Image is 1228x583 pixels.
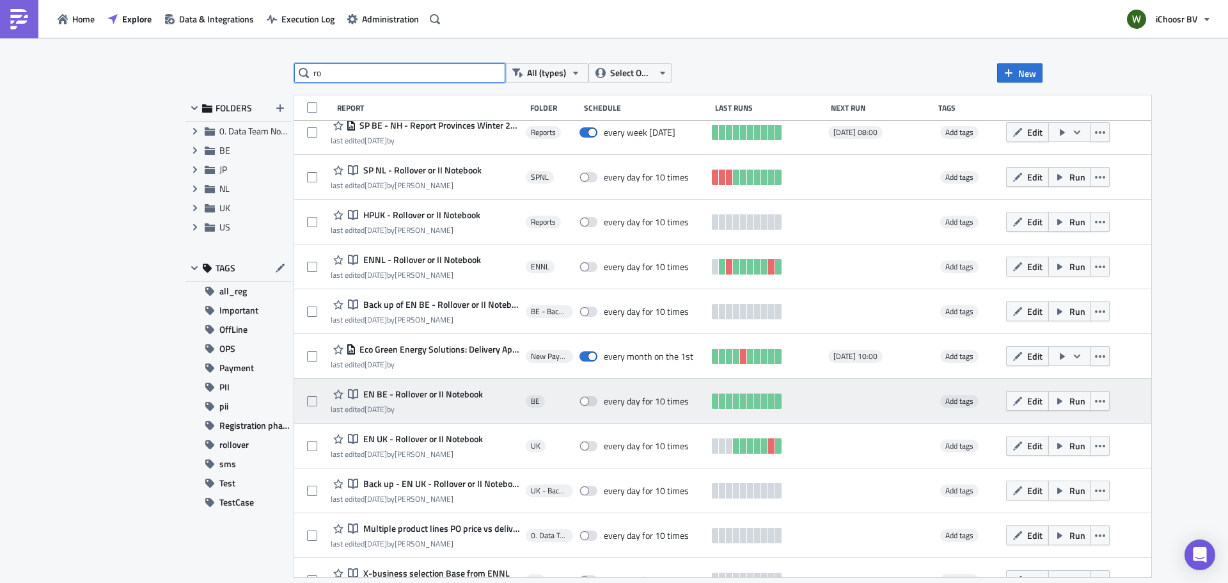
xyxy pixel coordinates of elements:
div: Folder [530,103,577,113]
span: All (types) [527,66,566,80]
span: US [219,220,230,234]
span: SP NL - Rollover or II Notebook [360,164,482,176]
span: Explore [122,12,152,26]
button: Edit [1006,481,1049,500]
button: rollover [185,435,291,454]
span: Add tags [940,395,979,408]
span: rollover [219,435,249,454]
div: every month on the 1st [604,351,693,362]
span: sms [219,454,236,474]
div: last edited by [PERSON_NAME] [331,270,481,280]
span: Add tags [945,350,973,362]
button: Explore [101,9,158,29]
span: Run [1069,305,1085,318]
button: Registration phase [185,416,291,435]
span: UK - Backups [531,486,568,496]
span: Important [219,301,258,320]
span: Data & Integrations [179,12,254,26]
span: Add tags [940,350,979,363]
span: Add tags [945,395,973,407]
span: Home [72,12,95,26]
span: Payment [219,358,254,378]
button: PII [185,378,291,397]
div: last edited by [PERSON_NAME] [331,225,480,235]
span: Edit [1027,170,1043,184]
button: Run [1048,301,1091,321]
span: New Payment Process Reports [531,351,568,362]
div: last edited by [PERSON_NAME] [331,315,519,324]
div: Next Run [831,103,933,113]
time: 2025-02-13T11:13:31Z [365,179,387,191]
div: Tags [938,103,1001,113]
div: Report [337,103,524,113]
div: Open Intercom Messenger [1185,539,1215,570]
span: Add tags [940,126,979,139]
span: X-business selection Base from ENNL [360,568,510,579]
span: Add tags [945,216,973,228]
span: Registration phase [219,416,291,435]
span: Reports [531,127,556,138]
a: Data & Integrations [158,9,260,29]
span: Reports [531,217,556,227]
span: Edit [1027,484,1043,497]
button: Edit [1006,346,1049,366]
div: last edited by [PERSON_NAME] [331,449,483,459]
span: UK [219,201,230,214]
button: Administration [341,9,425,29]
span: Back up of EN BE - Rollover or II Notebook [360,299,519,310]
input: Search Reports [294,63,505,83]
button: Run [1048,391,1091,411]
span: Edit [1027,215,1043,228]
span: SPNL [531,172,549,182]
button: OffLine [185,320,291,339]
span: New [1018,67,1036,80]
button: Important [185,301,291,320]
span: Edit [1027,394,1043,408]
span: OffLine [219,320,248,339]
span: Run [1069,215,1085,228]
button: Select Owner [588,63,672,83]
button: Run [1048,167,1091,187]
span: JP [219,163,227,176]
button: Edit [1006,436,1049,456]
span: Run [1069,529,1085,542]
button: Run [1048,481,1091,500]
span: all_reg [219,282,247,301]
time: 2025-02-11T09:28:05Z [365,134,387,147]
span: Add tags [940,440,979,452]
span: SP BE - NH - Report Provinces Winter 2024 Installations [356,120,519,131]
button: Run [1048,257,1091,276]
span: Back up - EN UK - Rollover or II Notebook [360,478,519,490]
span: BE [531,396,540,406]
span: Add tags [940,216,979,228]
span: Administration [362,12,419,26]
button: iChoosr BV [1119,5,1218,33]
span: Add tags [945,484,973,497]
span: Multiple product lines PO price vs delivery cost [360,523,519,534]
span: BE - Backups [531,307,568,317]
button: All (types) [505,63,588,83]
div: last edited by [PERSON_NAME] [331,180,482,190]
span: iChoosr BV [1156,12,1197,26]
div: every day for 10 times [604,306,689,317]
span: NL [219,182,230,195]
button: New [997,63,1043,83]
span: Add tags [940,171,979,184]
button: Execution Log [260,9,341,29]
time: 2025-01-27T14:06:02Z [365,448,387,460]
div: every day for 10 times [604,172,689,183]
time: 2025-08-12T09:18:06Z [365,403,387,415]
time: 2025-02-27T14:37:00Z [365,358,387,371]
div: every week on Monday [604,127,675,138]
div: last edited by [331,360,519,369]
span: Eco Green Energy Solutions: Delivery Approvals & Cancellations [356,344,519,355]
button: Home [51,9,101,29]
span: Add tags [940,260,979,273]
button: all_reg [185,282,291,301]
span: Test [219,474,235,493]
div: every day for 10 times [604,440,689,452]
span: OPS [219,339,235,358]
div: last edited by [331,404,483,414]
